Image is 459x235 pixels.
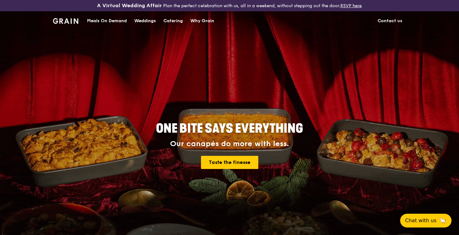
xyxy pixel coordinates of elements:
[187,12,218,30] a: Why Grain
[374,12,406,30] a: Contact us
[131,12,160,30] a: Weddings
[76,3,382,9] div: Plan the perfect celebration with us, all in a weekend, without stepping out the door.
[201,156,258,169] a: Taste the finesse
[53,18,78,24] img: Grain
[117,140,342,148] div: Our canapés do more with less.
[160,12,187,30] a: Catering
[87,12,127,30] div: Meals On Demand
[439,217,446,224] span: 🦙
[400,214,451,227] button: Chat with us🦙
[190,12,214,30] div: Why Grain
[156,121,303,136] span: ONE BITE SAYS EVERYTHING
[163,12,183,30] div: Catering
[97,3,162,9] h3: A Virtual Wedding Affair
[405,217,436,224] span: Chat with us
[340,3,362,8] a: RSVP here
[134,12,156,30] div: Weddings
[53,11,78,30] a: GrainGrain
